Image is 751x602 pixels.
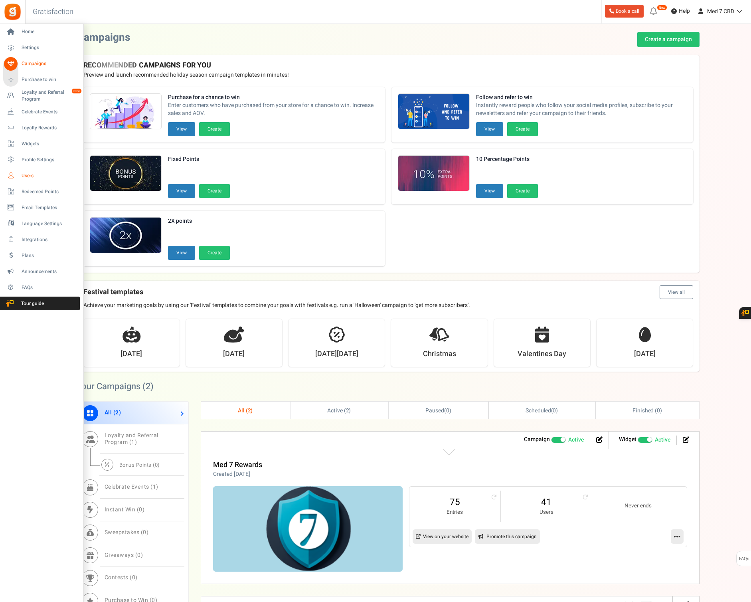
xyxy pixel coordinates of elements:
a: 41 [509,496,584,509]
span: Enter customers who have purchased from your store for a chance to win. Increase sales and AOV. [168,101,379,117]
button: View [476,184,503,198]
span: Med 7 CBD [707,7,734,16]
p: Achieve your marketing goals by using our 'Festival' templates to combine your goals with festiva... [83,301,693,309]
small: Never ends [600,502,676,510]
span: Instant Win ( ) [105,505,145,514]
span: Loyalty and Referral Program ( ) [105,431,158,446]
span: Help [677,7,690,15]
li: Widget activated [613,436,677,445]
h3: Gratisfaction [24,4,82,20]
h2: Campaigns [77,32,130,44]
span: Contests ( ) [105,573,138,582]
span: Plans [22,252,77,259]
span: Active ( ) [327,406,351,415]
button: View all [660,285,693,299]
button: View [168,184,195,198]
span: Finished ( ) [632,406,662,415]
strong: [DATE][DATE] [315,349,358,359]
span: Giveaways ( ) [105,551,143,559]
em: New [657,5,667,10]
span: 1 [153,483,156,491]
a: Redeemed Points [3,185,80,198]
strong: Valentines Day [518,349,566,359]
span: ( ) [526,406,558,415]
img: Recommended Campaigns [90,156,161,192]
h4: RECOMMENDED CAMPAIGNS FOR YOU [83,61,693,69]
small: Users [509,509,584,516]
a: Purchase to win [3,73,80,87]
p: Created [DATE] [213,470,262,478]
a: Loyalty Rewards [3,121,80,135]
a: Widgets [3,137,80,150]
span: Widgets [22,141,77,147]
strong: Campaign [524,435,550,444]
span: Profile Settings [22,156,77,163]
a: 75 [417,496,492,509]
span: Purchase to win [22,76,77,83]
a: Celebrate Events [3,105,80,119]
span: 0 [137,551,141,559]
button: Create [199,246,230,260]
a: Help [668,5,693,18]
span: 0 [143,528,146,537]
button: Create [199,122,230,136]
span: Active [655,436,670,444]
span: Email Templates [22,204,77,211]
span: Home [22,28,77,35]
span: Redeemed Points [22,188,77,195]
img: Gratisfaction [4,3,22,21]
button: Create [507,184,538,198]
span: Sweepstakes ( ) [105,528,149,537]
strong: Fixed Points [168,155,230,163]
span: Celebrate Events [22,109,77,115]
a: Language Settings [3,217,80,230]
span: Users [22,172,77,179]
span: 0 [446,406,449,415]
span: FAQs [22,284,77,291]
span: 2 [248,406,251,415]
img: Recommended Campaigns [90,218,161,253]
span: Campaigns [22,60,77,67]
span: 2 [146,380,150,393]
h4: Festival templates [83,285,693,299]
span: Integrations [22,236,77,243]
a: Settings [3,41,80,55]
span: 2 [346,406,349,415]
strong: [DATE] [634,349,656,359]
span: 2 [115,408,119,417]
span: Tour guide [4,300,59,307]
small: Entries [417,509,492,516]
img: Recommended Campaigns [90,94,161,130]
a: Create a campaign [637,32,700,47]
span: Language Settings [22,220,77,227]
a: View on your website [413,529,472,544]
a: Promote this campaign [475,529,540,544]
strong: Widget [619,435,636,444]
span: ( ) [425,406,451,415]
button: Create [199,184,230,198]
a: Profile Settings [3,153,80,166]
strong: [DATE] [121,349,142,359]
span: 0 [139,505,142,514]
strong: [DATE] [223,349,245,359]
span: Loyalty Rewards [22,125,77,131]
span: Settings [22,44,77,51]
a: Plans [3,249,80,262]
a: Integrations [3,233,80,246]
span: Loyalty and Referral Program [22,89,80,103]
button: View [168,246,195,260]
a: Campaigns [3,57,80,71]
strong: Follow and refer to win [476,93,687,101]
strong: 10 Percentage Points [476,155,538,163]
a: FAQs [3,281,80,294]
span: All ( ) [105,408,121,417]
button: View [476,122,503,136]
a: Users [3,169,80,182]
img: Recommended Campaigns [398,94,469,130]
a: Announcements [3,265,80,278]
span: Active [568,436,584,444]
span: Paused [425,406,444,415]
img: Recommended Campaigns [398,156,469,192]
strong: 2X points [168,217,230,225]
span: 0 [155,461,158,469]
